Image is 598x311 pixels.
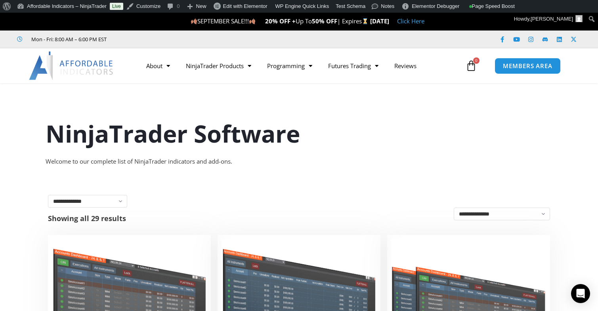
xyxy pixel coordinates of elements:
[320,57,386,75] a: Futures Trading
[46,156,553,167] div: Welcome to our complete list of NinjaTrader indicators and add-ons.
[110,3,123,10] a: Live
[454,208,550,220] select: Shop order
[223,3,267,9] span: Edit with Elementor
[473,57,480,64] span: 0
[397,17,424,25] a: Click Here
[118,35,237,43] iframe: Customer reviews powered by Trustpilot
[362,18,368,24] img: ⌛
[29,52,114,80] img: LogoAI | Affordable Indicators – NinjaTrader
[138,57,178,75] a: About
[531,16,573,22] span: [PERSON_NAME]
[29,34,107,44] span: Mon - Fri: 8:00 AM – 6:00 PM EST
[386,57,424,75] a: Reviews
[191,17,370,25] span: SEPTEMBER SALE!!! Up To | Expires
[495,58,561,74] a: MEMBERS AREA
[511,13,586,25] a: Howdy,
[503,63,552,69] span: MEMBERS AREA
[191,18,197,24] img: 🍂
[46,117,553,150] h1: NinjaTrader Software
[265,17,296,25] strong: 20% OFF +
[259,57,320,75] a: Programming
[138,57,464,75] nav: Menu
[370,17,389,25] strong: [DATE]
[48,215,126,222] p: Showing all 29 results
[312,17,337,25] strong: 50% OFF
[571,284,590,303] div: Open Intercom Messenger
[178,57,259,75] a: NinjaTrader Products
[454,54,489,77] a: 0
[249,18,255,24] img: 🍂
